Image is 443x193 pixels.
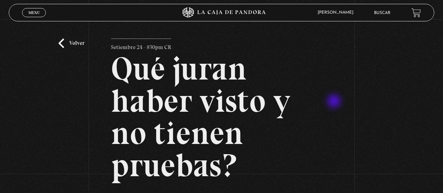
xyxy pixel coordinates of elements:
span: Menu [28,11,40,15]
span: [PERSON_NAME] [314,11,360,15]
a: View your shopping cart [411,8,421,18]
a: Buscar [374,11,390,15]
a: Volver [58,39,84,48]
span: Cerrar [26,16,42,21]
p: Setiembre 24 - 830pm CR [111,39,171,53]
h2: Qué juran haber visto y no tienen pruebas? [111,53,332,181]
